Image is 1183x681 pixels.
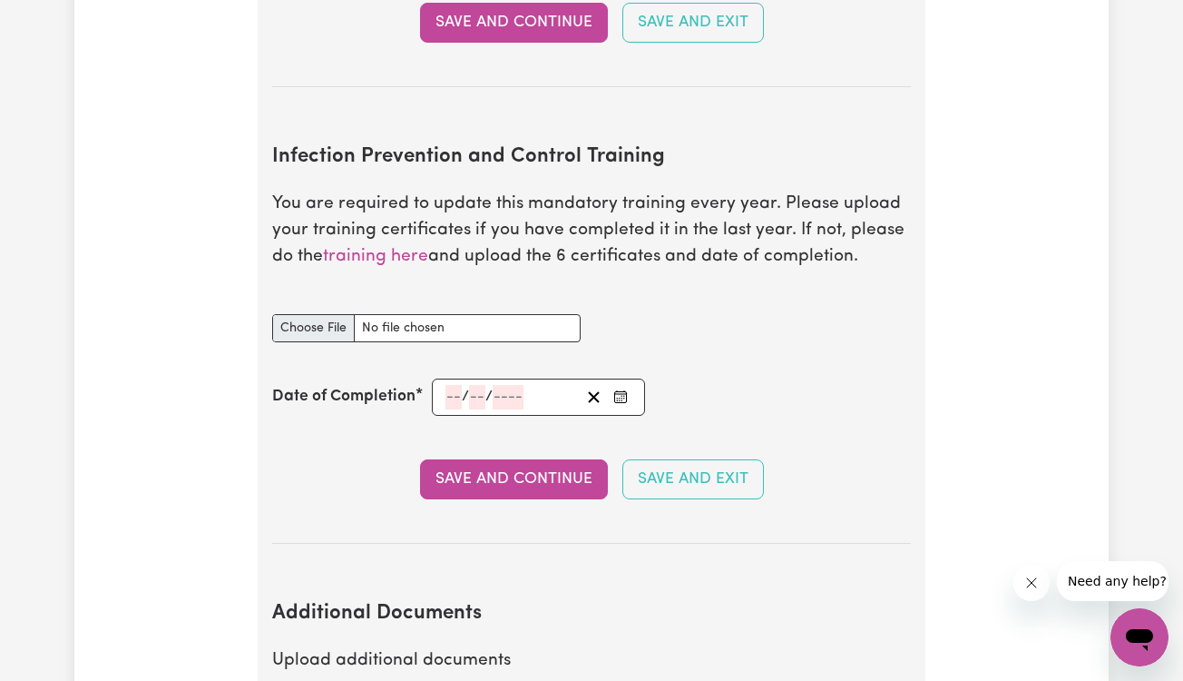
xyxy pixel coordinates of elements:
h2: Additional Documents [272,602,911,627]
button: Save and Continue [420,459,608,499]
button: Save and Exit [622,3,764,43]
button: Save and Exit [622,459,764,499]
iframe: Close message [1013,565,1050,601]
p: You are required to update this mandatory training every year. Please upload your training certif... [272,192,911,270]
a: training here [323,248,428,265]
button: Clear date [580,385,608,410]
button: Save and Continue [420,3,608,43]
span: / [462,389,469,405]
input: -- [445,385,462,410]
h2: Infection Prevention and Control Training [272,145,911,170]
input: ---- [493,385,523,410]
label: Date of Completion [272,385,416,409]
p: Upload additional documents [272,648,911,675]
iframe: Button to launch messaging window [1110,608,1168,666]
span: / [485,389,493,405]
input: -- [469,385,485,410]
button: Enter the Date of Completion of your Infection Prevention and Control Training [608,385,633,410]
iframe: Message from company [1057,561,1168,601]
